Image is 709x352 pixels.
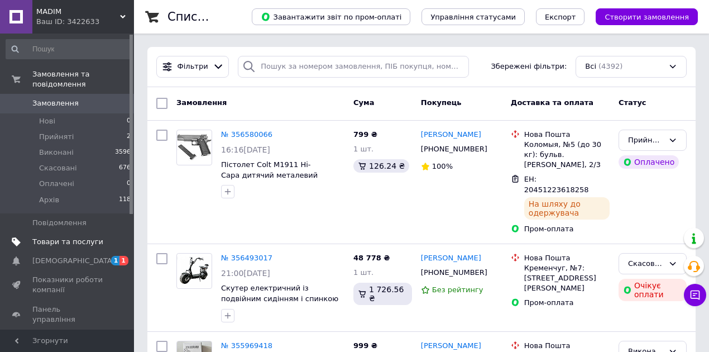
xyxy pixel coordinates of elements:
span: 3596 [115,148,131,158]
span: 2 [127,132,131,142]
a: Створити замовлення [585,12,698,21]
span: Всі [585,61,596,72]
div: Прийнято [628,135,664,146]
span: Завантажити звіт по пром-оплаті [261,12,401,22]
a: № 356493017 [221,254,272,262]
div: Пром-оплата [524,298,610,308]
span: 799 ₴ [353,130,377,139]
span: Cума [353,98,374,107]
div: Нова Пошта [524,130,610,140]
span: Скасовані [39,163,77,173]
input: Пошук [6,39,132,59]
div: Пром-оплата [524,224,610,234]
span: Замовлення [32,98,79,108]
button: Завантажити звіт по пром-оплаті [252,8,410,25]
span: 1 [111,256,120,265]
span: 100% [432,162,453,170]
span: 118 [119,195,131,205]
span: Товари та послуги [32,237,103,247]
span: Показники роботи компанії [32,275,103,295]
div: Ваш ID: 3422633 [36,17,134,27]
span: ЕН: 20451223618258 [524,175,589,194]
button: Експорт [536,8,585,25]
span: 16:16[DATE] [221,145,270,154]
span: 1 шт. [353,145,373,153]
span: Нові [39,116,55,126]
button: Чат з покупцем [684,284,706,306]
a: № 355969418 [221,341,272,350]
span: Покупець [421,98,462,107]
span: 1 [119,256,128,265]
span: [DEMOGRAPHIC_DATA] [32,256,115,266]
span: Повідомлення [32,218,87,228]
div: [PHONE_NUMBER] [419,142,490,156]
span: Архів [39,195,59,205]
span: Управління статусами [430,13,516,21]
div: 1 726.56 ₴ [353,283,412,305]
span: Прийняті [39,132,74,142]
span: Оплачені [39,179,74,189]
div: Скасовано [628,258,664,270]
img: Фото товару [177,134,212,160]
a: [PERSON_NAME] [421,253,481,264]
span: 676 [119,163,131,173]
span: Створити замовлення [605,13,689,21]
span: 21:00[DATE] [221,269,270,278]
img: Фото товару [177,255,212,287]
a: Скутер електричний із подвійним сидінням і спинкою 1500W 60V електроскутер із широкими колесами [221,284,338,324]
span: Замовлення [176,98,227,107]
input: Пошук за номером замовлення, ПІБ покупця, номером телефону, Email, номером накладної [238,56,468,78]
button: Створити замовлення [596,8,698,25]
span: Статус [619,98,646,107]
div: 126.24 ₴ [353,159,409,173]
span: 999 ₴ [353,341,377,350]
span: Без рейтингу [432,286,483,294]
a: [PERSON_NAME] [421,341,481,351]
span: Експорт [545,13,576,21]
div: Оплачено [619,155,679,169]
span: Фільтри [178,61,208,72]
span: 48 778 ₴ [353,254,390,262]
h1: Список замовлень [167,10,281,23]
span: Доставка та оплата [511,98,593,107]
span: Панель управління [32,305,103,325]
a: [PERSON_NAME] [421,130,481,140]
div: Нова Пошта [524,341,610,351]
a: Фото товару [176,130,212,165]
a: Пістолет Colt M1911 Hi-Capa дитячий металевий стріляє кульками кал. 6 мм [221,160,326,189]
div: Коломыя, №5 (до 30 кг): бульв. [PERSON_NAME], 2/3 [524,140,610,170]
div: Нова Пошта [524,253,610,263]
span: (4392) [598,62,622,70]
div: [PHONE_NUMBER] [419,265,490,280]
span: 1 шт. [353,268,373,277]
div: Очікує оплати [619,279,687,301]
a: Фото товару [176,253,212,289]
div: На шляху до одержувача [524,197,610,220]
span: MADIM [36,7,120,17]
span: 0 [127,116,131,126]
span: Виконані [39,148,74,158]
button: Управління статусами [421,8,525,25]
span: Збережені фільтри: [491,61,567,72]
div: Кременчуг, №7: [STREET_ADDRESS][PERSON_NAME] [524,263,610,294]
span: 0 [127,179,131,189]
a: № 356580066 [221,130,272,139]
span: Замовлення та повідомлення [32,69,134,89]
